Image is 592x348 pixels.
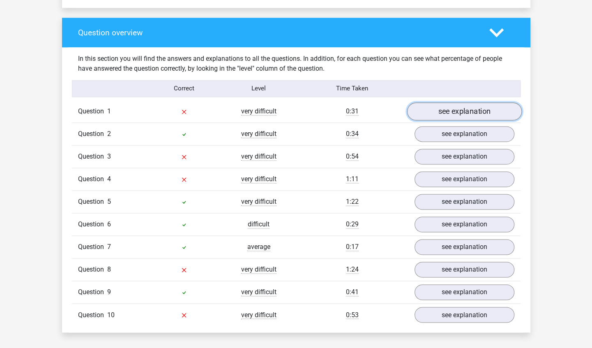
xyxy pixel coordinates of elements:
div: Time Taken [296,84,408,93]
span: 1:22 [346,198,359,206]
span: 0:31 [346,107,359,115]
span: 0:54 [346,152,359,161]
span: Question [78,310,107,320]
span: 5 [107,198,111,205]
a: see explanation [415,262,514,277]
span: very difficult [241,107,276,115]
span: Question [78,242,107,252]
span: very difficult [241,152,276,161]
span: very difficult [241,175,276,183]
span: very difficult [241,265,276,274]
span: very difficult [241,311,276,319]
div: In this section you will find the answers and explanations to all the questions. In addition, for... [72,54,521,74]
a: see explanation [415,171,514,187]
span: Question [78,287,107,297]
div: Correct [147,84,221,93]
span: very difficult [241,288,276,296]
span: Question [78,197,107,207]
span: 3 [107,152,111,160]
a: see explanation [415,126,514,142]
span: Question [78,129,107,139]
div: Level [221,84,296,93]
span: Question [78,152,107,161]
span: 0:41 [346,288,359,296]
a: see explanation [415,194,514,210]
span: 2 [107,130,111,138]
span: 0:29 [346,220,359,228]
h4: Question overview [78,28,477,37]
span: Question [78,106,107,116]
span: average [247,243,270,251]
span: 7 [107,243,111,251]
span: difficult [248,220,270,228]
span: 6 [107,220,111,228]
a: see explanation [415,307,514,323]
span: 10 [107,311,115,318]
span: Question [78,265,107,274]
span: very difficult [241,130,276,138]
a: see explanation [415,217,514,232]
span: 0:53 [346,311,359,319]
span: 9 [107,288,111,296]
span: 1 [107,107,111,115]
span: 0:17 [346,243,359,251]
a: see explanation [407,102,521,120]
span: very difficult [241,198,276,206]
a: see explanation [415,239,514,255]
span: 8 [107,265,111,273]
span: 0:34 [346,130,359,138]
span: Question [78,219,107,229]
span: Question [78,174,107,184]
span: 4 [107,175,111,183]
a: see explanation [415,284,514,300]
span: 1:24 [346,265,359,274]
span: 1:11 [346,175,359,183]
a: see explanation [415,149,514,164]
